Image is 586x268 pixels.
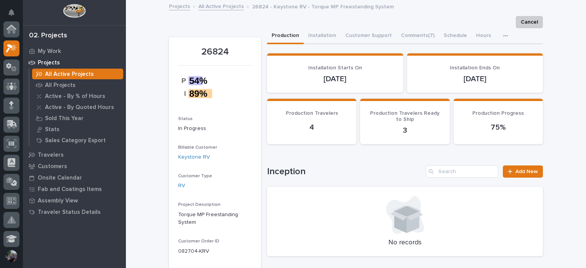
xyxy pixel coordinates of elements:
p: No records [276,239,534,247]
span: Status [178,117,193,121]
a: Assembly View [23,195,126,206]
button: Comments (7) [396,28,439,44]
a: Sales Category Export [29,135,126,146]
p: 082704-KRV [178,247,252,255]
p: My Work [38,48,61,55]
span: Add New [515,169,538,174]
button: Schedule [439,28,472,44]
p: All Projects [45,82,76,89]
p: [DATE] [416,74,534,83]
span: Customer Order ID [178,239,219,244]
p: Projects [38,59,60,66]
a: Projects [23,57,126,68]
button: Installation [304,28,341,44]
span: Production Travelers [286,111,338,116]
p: Assembly View [38,197,78,204]
a: Onsite Calendar [23,172,126,183]
p: Sold This Year [45,115,84,122]
a: Traveler Status Details [23,206,126,218]
input: Search [426,165,498,178]
a: Customers [23,160,126,172]
a: Projects [169,2,190,10]
button: Cancel [516,16,543,28]
button: Hours [472,28,496,44]
span: Installation Ends On [450,65,500,71]
span: Production Progress [472,111,524,116]
p: Onsite Calendar [38,175,82,181]
a: Sold This Year [29,113,126,124]
p: [DATE] [276,74,394,83]
p: Stats [45,126,60,133]
a: RV [178,182,185,190]
div: Notifications [10,9,19,21]
a: Keystone RV [178,153,210,161]
span: Installation Starts On [308,65,362,71]
a: All Projects [29,80,126,90]
p: 3 [369,126,440,135]
span: Customer Type [178,174,212,178]
button: users-avatar [3,248,19,264]
a: Stats [29,124,126,135]
p: Customers [38,163,67,170]
p: Active - By % of Hours [45,93,105,100]
p: 26824 - Keystone RV - Torque MP Freestanding System [252,2,394,10]
a: Fab and Coatings Items [23,183,126,195]
p: Fab and Coatings Items [38,186,102,193]
div: 02. Projects [29,32,67,40]
p: All Active Projects [45,71,94,78]
p: Active - By Quoted Hours [45,104,114,111]
button: Production [267,28,304,44]
a: Active - By % of Hours [29,91,126,101]
a: Active - By Quoted Hours [29,102,126,112]
a: My Work [23,45,126,57]
a: All Active Projects [198,2,244,10]
span: Cancel [521,18,538,27]
p: Travelers [38,152,64,159]
p: 4 [276,123,347,132]
span: Production Travelers Ready to Ship [370,111,439,122]
p: Traveler Status Details [38,209,101,216]
span: Project Description [178,202,221,207]
p: 75% [463,123,534,132]
p: 26824 [178,47,252,58]
span: Billable Customer [178,145,217,150]
a: Travelers [23,149,126,160]
img: z5Sv8VB8StGRDaRwImWjWvGl3ZaSUOGbHO22VaTArP0 [178,70,215,104]
p: Sales Category Export [45,137,106,144]
a: All Active Projects [29,69,126,79]
button: Customer Support [341,28,396,44]
a: Add New [503,165,543,178]
p: Torque MP Freestanding System [178,211,252,227]
button: Notifications [3,5,19,21]
p: In Progress [178,125,252,133]
img: Workspace Logo [63,4,85,18]
h1: Inception [267,166,423,177]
